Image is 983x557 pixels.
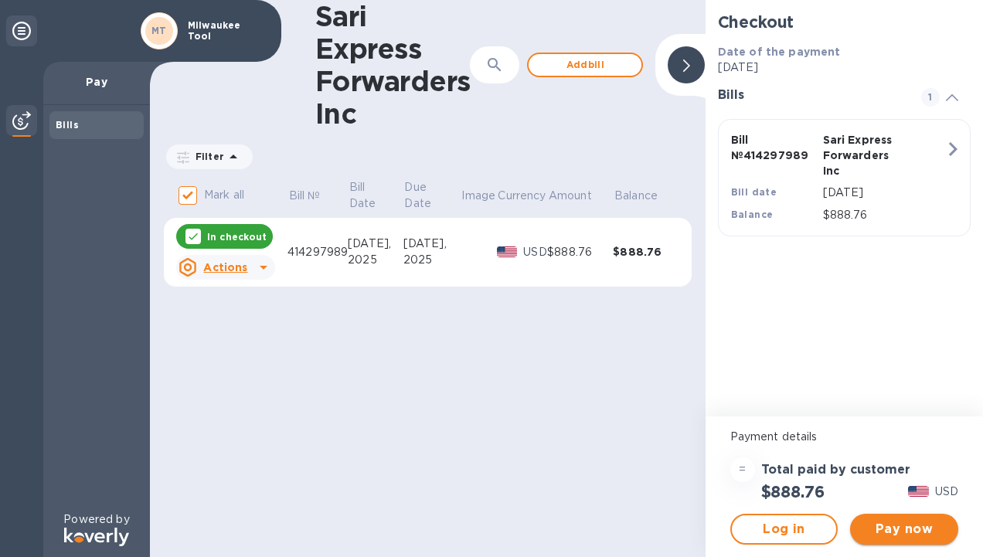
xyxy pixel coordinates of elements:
div: [DATE], [403,236,461,252]
img: USD [497,246,518,257]
img: Logo [64,528,129,546]
div: 2025 [403,252,461,268]
b: Balance [731,209,774,220]
b: Date of the payment [718,46,841,58]
p: Balance [614,188,658,204]
h2: $888.76 [761,482,825,501]
p: Mark all [204,187,244,203]
p: Currency [498,188,546,204]
p: [DATE] [823,185,945,201]
p: Sari Express Forwarders Inc [823,132,909,178]
span: Amount [549,188,612,204]
p: Filter [189,150,224,163]
p: Bill № [289,188,321,204]
span: 1 [921,88,940,107]
p: Payment details [730,429,958,445]
span: Balance [614,188,678,204]
p: Bill Date [349,179,382,212]
div: [DATE], [348,236,403,252]
p: Image [461,188,495,204]
h3: Bills [718,88,903,103]
div: $888.76 [547,244,613,260]
h2: Checkout [718,12,971,32]
div: 2025 [348,252,403,268]
b: MT [151,25,167,36]
div: $888.76 [613,244,679,260]
span: Bill Date [349,179,402,212]
p: Due Date [404,179,439,212]
p: $888.76 [823,207,945,223]
p: [DATE] [718,59,971,76]
p: In checkout [207,230,267,243]
p: Bill № 414297989 [731,132,817,163]
b: Bills [56,119,79,131]
span: Add bill [541,56,629,74]
div: 414297989 [287,244,348,260]
button: Pay now [850,514,958,545]
p: Pay [56,74,138,90]
p: USD [935,484,958,500]
span: Log in [744,520,825,538]
button: Log in [730,514,838,545]
button: Addbill [527,53,643,77]
span: Bill № [289,188,341,204]
u: Actions [203,261,247,273]
p: Milwaukee Tool [188,20,265,42]
p: Powered by [63,511,129,528]
button: Bill №414297989Sari Express Forwarders IncBill date[DATE]Balance$888.76 [718,119,971,236]
span: Pay now [862,520,946,538]
p: Amount [549,188,592,204]
h3: Total paid by customer [761,463,910,477]
p: USD [523,244,547,260]
div: = [730,457,755,482]
b: Bill date [731,186,777,198]
span: Due Date [404,179,459,212]
img: USD [908,486,929,497]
